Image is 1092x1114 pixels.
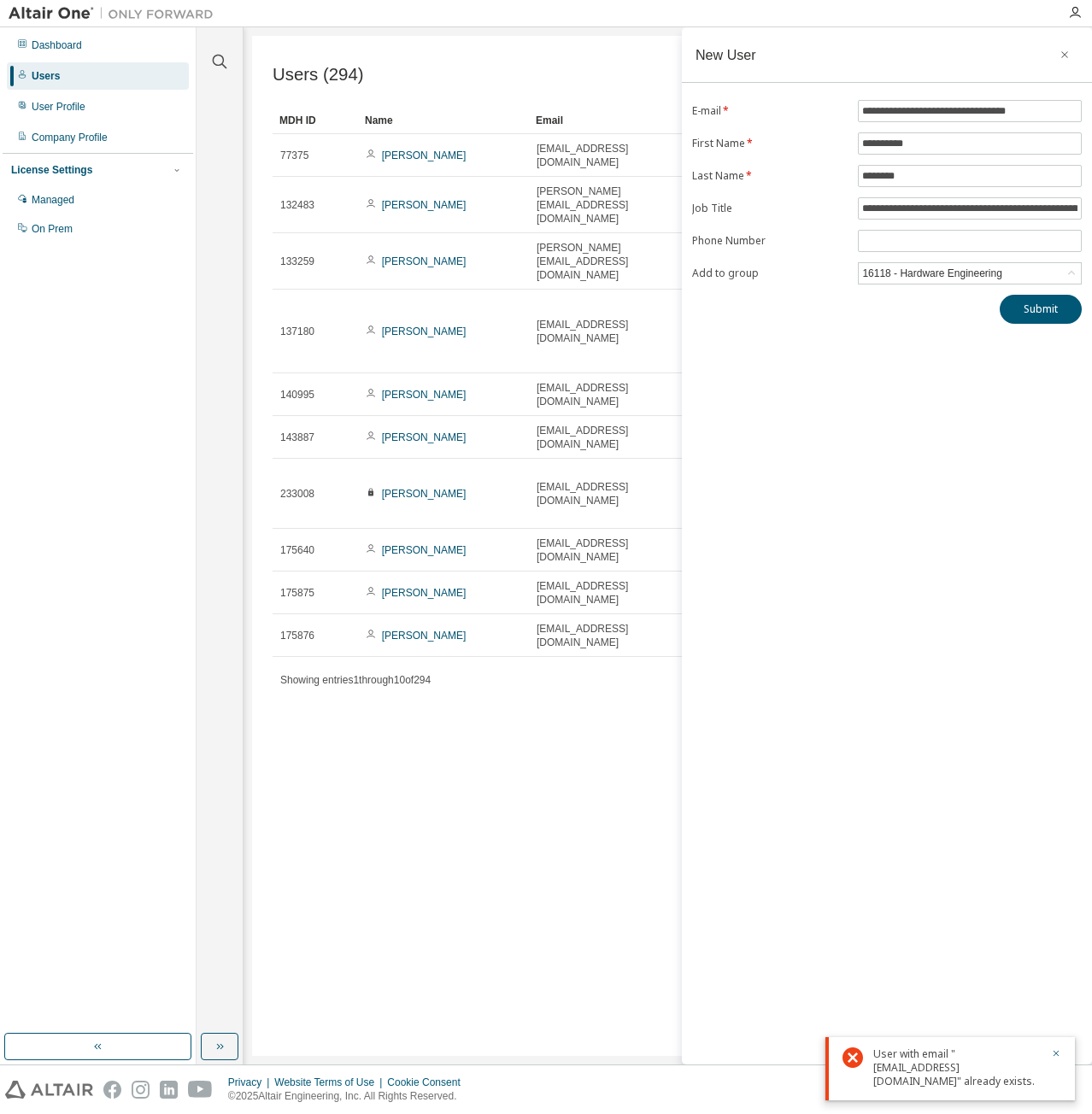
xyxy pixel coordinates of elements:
span: [PERSON_NAME][EMAIL_ADDRESS][DOMAIN_NAME] [537,241,692,282]
span: [EMAIL_ADDRESS][DOMAIN_NAME] [537,579,692,607]
label: E-mail [692,104,848,118]
span: [EMAIL_ADDRESS][DOMAIN_NAME] [537,142,692,169]
span: 132483 [280,198,314,212]
div: Website Terms of Use [274,1076,387,1089]
span: 137180 [280,325,314,338]
span: [PERSON_NAME][EMAIL_ADDRESS][DOMAIN_NAME] [537,185,692,226]
div: MDH ID [279,107,351,134]
span: [EMAIL_ADDRESS][DOMAIN_NAME] [537,318,692,345]
span: Showing entries 1 through 10 of 294 [280,674,431,686]
label: Job Title [692,202,848,215]
span: [EMAIL_ADDRESS][DOMAIN_NAME] [537,381,692,408]
span: 140995 [280,388,314,402]
div: User Profile [32,100,85,114]
div: Privacy [228,1076,274,1089]
a: [PERSON_NAME] [382,630,467,642]
span: 175875 [280,586,314,600]
img: linkedin.svg [160,1081,178,1099]
div: Name [365,107,522,134]
button: Submit [1000,295,1082,324]
img: altair_logo.svg [5,1081,93,1099]
span: Users (294) [273,65,364,85]
label: Add to group [692,267,848,280]
div: Email [536,107,693,134]
a: [PERSON_NAME] [382,488,467,500]
label: Last Name [692,169,848,183]
span: 233008 [280,487,314,501]
a: [PERSON_NAME] [382,325,467,337]
img: Altair One [9,5,222,22]
label: First Name [692,137,848,150]
img: youtube.svg [188,1081,213,1099]
a: [PERSON_NAME] [382,587,467,599]
div: License Settings [11,163,92,177]
span: [EMAIL_ADDRESS][DOMAIN_NAME] [537,536,692,564]
a: [PERSON_NAME] [382,544,467,556]
div: Users [32,69,60,83]
div: 16118 - Hardware Engineering [860,264,1004,283]
label: Phone Number [692,234,848,248]
div: Company Profile [32,131,108,144]
span: 175640 [280,543,314,557]
span: 77375 [280,149,308,162]
span: [EMAIL_ADDRESS][DOMAIN_NAME] [537,480,692,507]
img: instagram.svg [132,1081,150,1099]
div: User with email "[EMAIL_ADDRESS][DOMAIN_NAME]" already exists. [873,1047,1041,1088]
div: Cookie Consent [387,1076,470,1089]
a: [PERSON_NAME] [382,199,467,211]
div: On Prem [32,222,73,236]
p: © 2025 Altair Engineering, Inc. All Rights Reserved. [228,1089,471,1104]
span: 175876 [280,629,314,642]
div: Dashboard [32,38,82,52]
span: 133259 [280,255,314,268]
img: facebook.svg [103,1081,121,1099]
a: [PERSON_NAME] [382,431,467,443]
span: 143887 [280,431,314,444]
span: [EMAIL_ADDRESS][DOMAIN_NAME] [537,424,692,451]
a: [PERSON_NAME] [382,150,467,161]
div: Managed [32,193,74,207]
div: New User [696,48,756,62]
a: [PERSON_NAME] [382,389,467,401]
a: [PERSON_NAME] [382,255,467,267]
div: 16118 - Hardware Engineering [859,263,1081,284]
span: [EMAIL_ADDRESS][DOMAIN_NAME] [537,622,692,649]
